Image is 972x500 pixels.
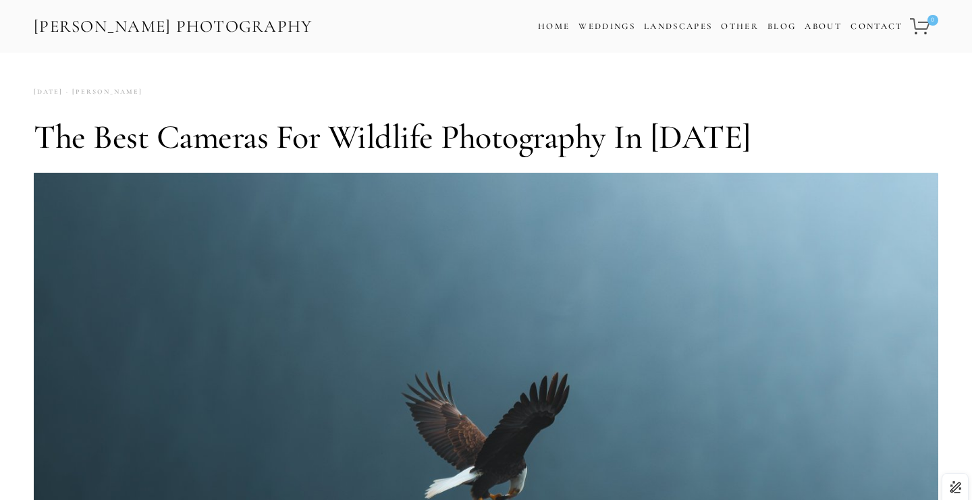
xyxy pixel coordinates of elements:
h1: The Best Cameras for Wildlife Photography in [DATE] [34,117,938,157]
a: Landscapes [644,21,712,32]
a: [PERSON_NAME] [63,83,142,101]
a: Weddings [578,21,635,32]
a: Other [721,21,759,32]
a: About [805,17,842,36]
time: [DATE] [34,83,63,101]
a: Blog [767,17,796,36]
a: Contact [850,17,902,36]
a: Home [538,17,570,36]
a: [PERSON_NAME] Photography [32,11,314,42]
span: 0 [927,15,938,26]
a: 0 items in cart [908,10,940,43]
